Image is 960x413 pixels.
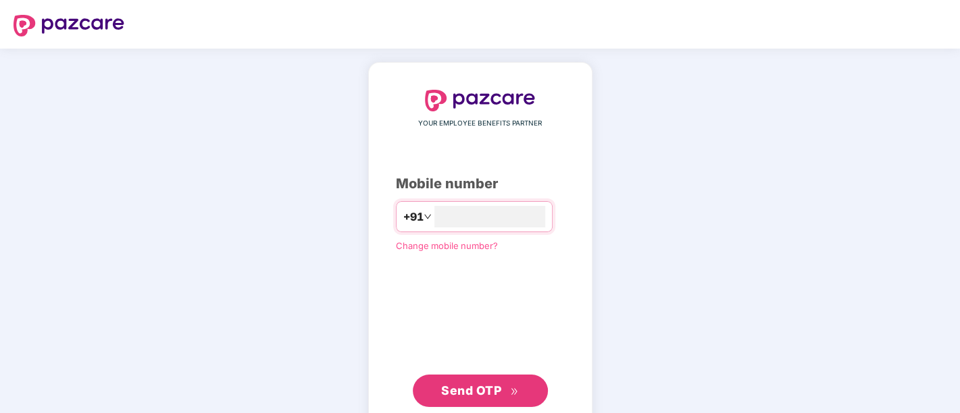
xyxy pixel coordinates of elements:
img: logo [14,15,124,36]
div: Mobile number [396,173,565,194]
span: double-right [510,387,519,396]
span: down [424,213,432,221]
button: Send OTPdouble-right [413,375,548,407]
span: Send OTP [441,383,501,397]
a: Change mobile number? [396,240,498,251]
img: logo [425,90,536,111]
span: +91 [403,209,424,225]
span: YOUR EMPLOYEE BENEFITS PARTNER [418,118,542,129]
